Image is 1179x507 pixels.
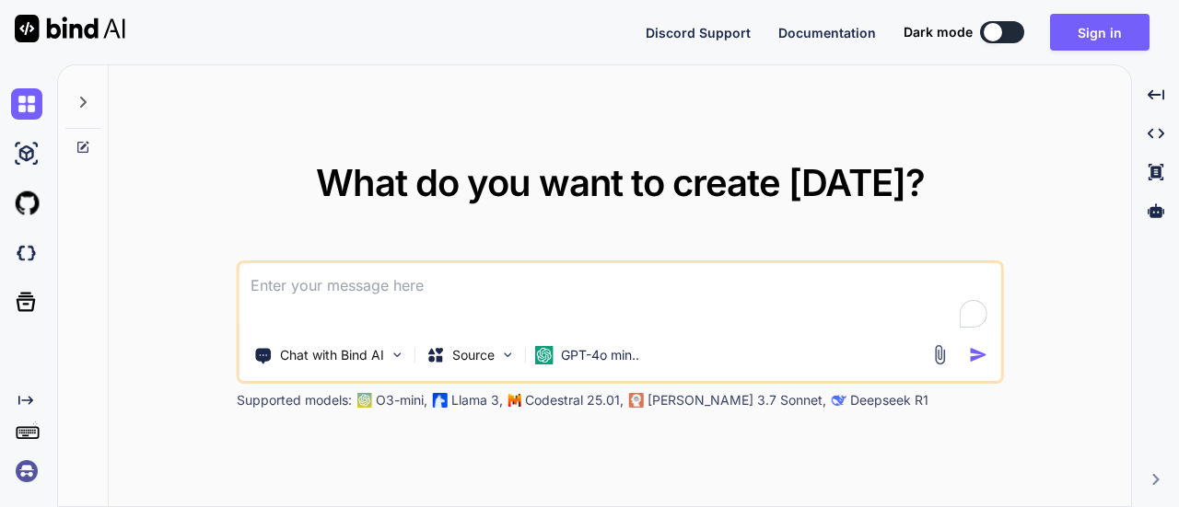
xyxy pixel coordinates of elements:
[778,23,876,42] button: Documentation
[452,346,495,364] p: Source
[357,393,372,408] img: GPT-4
[968,345,987,364] img: icon
[629,393,644,408] img: claude
[646,23,751,42] button: Discord Support
[15,15,125,42] img: Bind AI
[451,391,503,409] p: Llama 3,
[928,344,950,365] img: attachment
[376,391,427,409] p: O3-mini,
[648,391,826,409] p: [PERSON_NAME] 3.7 Sonnet,
[11,188,42,219] img: githubLight
[280,346,384,364] p: Chat with Bind AI
[11,138,42,169] img: ai-studio
[390,347,405,363] img: Pick Tools
[561,346,639,364] p: GPT-4o min..
[11,455,42,487] img: signin
[535,346,554,364] img: GPT-4o mini
[832,393,846,408] img: claude
[525,391,624,409] p: Codestral 25.01,
[316,160,925,205] span: What do you want to create [DATE]?
[778,25,876,40] span: Documentation
[850,391,928,409] p: Deepseek R1
[1050,14,1150,51] button: Sign in
[237,391,352,409] p: Supported models:
[646,25,751,40] span: Discord Support
[904,23,973,41] span: Dark mode
[239,263,1001,331] textarea: To enrich screen reader interactions, please activate Accessibility in Grammarly extension settings
[11,88,42,120] img: chat
[508,394,521,407] img: Mistral-AI
[11,237,42,269] img: darkCloudIdeIcon
[433,393,448,408] img: Llama2
[500,347,516,363] img: Pick Models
